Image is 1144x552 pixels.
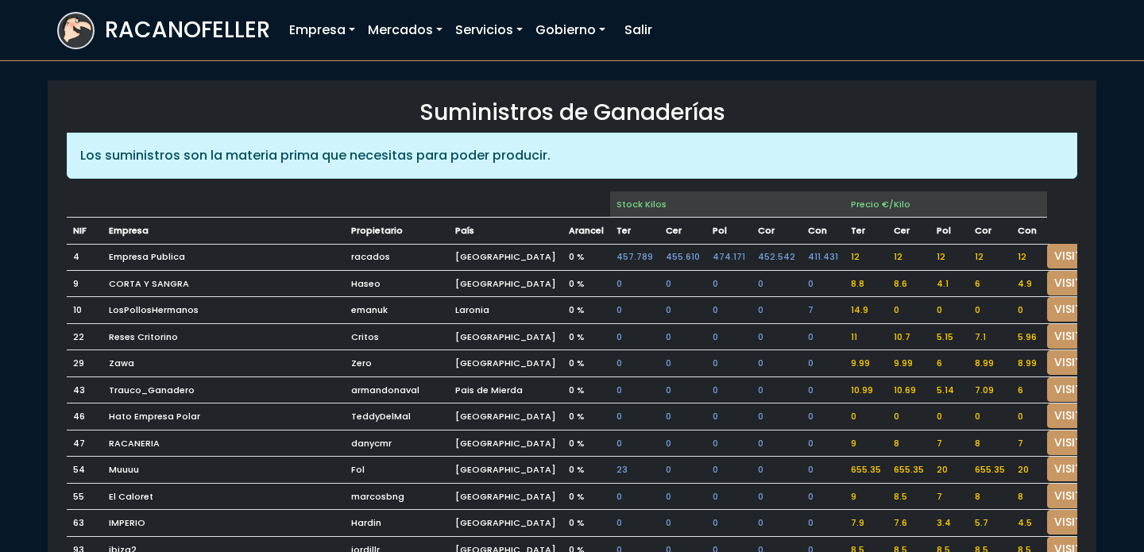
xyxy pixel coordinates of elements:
[102,457,345,484] td: Muuuu
[610,270,659,297] td: 0
[67,244,102,270] td: 4
[449,14,529,46] a: Servicios
[1047,324,1104,349] a: VISITAR
[610,350,659,377] td: 0
[102,376,345,403] td: Trauco_Ganadero
[706,270,752,297] td: 0
[887,457,930,484] td: 655.35
[844,403,887,430] td: 0
[283,14,361,46] a: Empresa
[562,430,610,457] td: 0 %
[752,350,802,377] td: 0
[449,323,562,350] td: [GEOGRAPHIC_DATA]
[1011,244,1047,270] td: 12
[1047,484,1104,508] a: VISITAR
[968,457,1011,484] td: 655.35
[887,483,930,510] td: 8.5
[930,457,968,484] td: 20
[968,297,1011,324] td: 0
[659,270,706,297] td: 0
[706,510,752,537] td: 0
[1011,483,1047,510] td: 8
[67,430,102,457] td: 47
[706,376,752,403] td: 0
[562,403,610,430] td: 0 %
[968,403,1011,430] td: 0
[752,244,802,270] td: 452.542
[706,323,752,350] td: 0
[67,483,102,510] td: 55
[968,350,1011,377] td: 8.99
[102,270,345,297] td: CORTA Y SANGRA
[930,270,968,297] td: 4.1
[562,457,610,484] td: 0 %
[67,457,102,484] td: 54
[802,376,844,403] td: 0
[67,510,102,537] td: 63
[706,244,752,270] td: 474.171
[67,323,102,350] td: 22
[844,191,1047,218] td: Precio €/Kilo
[844,510,887,537] td: 7.9
[887,403,930,430] td: 0
[968,270,1011,297] td: 6
[102,244,345,270] td: Empresa Publica
[930,244,968,270] td: 12
[752,376,802,403] td: 0
[610,430,659,457] td: 0
[887,350,930,377] td: 9.99
[968,218,1011,245] td: CORDERO
[968,244,1011,270] td: 12
[102,297,345,324] td: LosPollosHermanos
[562,270,610,297] td: 0 %
[802,457,844,484] td: 0
[844,483,887,510] td: 9
[844,270,887,297] td: 8.8
[449,457,562,484] td: [GEOGRAPHIC_DATA]
[449,270,562,297] td: [GEOGRAPHIC_DATA]
[1047,510,1104,535] a: VISITAR
[102,350,345,377] td: Zawa
[887,376,930,403] td: 10.69
[752,218,802,245] td: CORDERO
[345,457,449,484] td: Fol
[67,99,1077,126] h3: Suministros de Ganaderías
[968,323,1011,350] td: 7.1
[844,376,887,403] td: 10.99
[802,218,844,245] td: CONEJO
[1011,270,1047,297] td: 4.9
[105,17,270,44] h3: RACANOFELLER
[659,350,706,377] td: 0
[930,323,968,350] td: 5.15
[659,403,706,430] td: 0
[449,430,562,457] td: [GEOGRAPHIC_DATA]
[345,218,449,245] td: Propietario
[968,483,1011,510] td: 8
[345,510,449,537] td: Hardin
[802,483,844,510] td: 0
[802,297,844,324] td: 7
[562,483,610,510] td: 0 %
[706,483,752,510] td: 0
[706,218,752,245] td: POLLO
[1047,430,1104,455] a: VISITAR
[345,297,449,324] td: emanuk
[887,430,930,457] td: 8
[659,297,706,324] td: 0
[562,350,610,377] td: 0 %
[562,297,610,324] td: 0 %
[562,510,610,537] td: 0 %
[887,218,930,245] td: CERDO
[659,376,706,403] td: 0
[361,14,449,46] a: Mercados
[67,270,102,297] td: 9
[968,376,1011,403] td: 7.09
[1047,271,1104,295] a: VISITAR
[449,350,562,377] td: [GEOGRAPHIC_DATA]
[752,323,802,350] td: 0
[802,403,844,430] td: 0
[529,14,612,46] a: Gobierno
[802,510,844,537] td: 0
[102,510,345,537] td: IMPERIO
[1011,218,1047,245] td: CONEJO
